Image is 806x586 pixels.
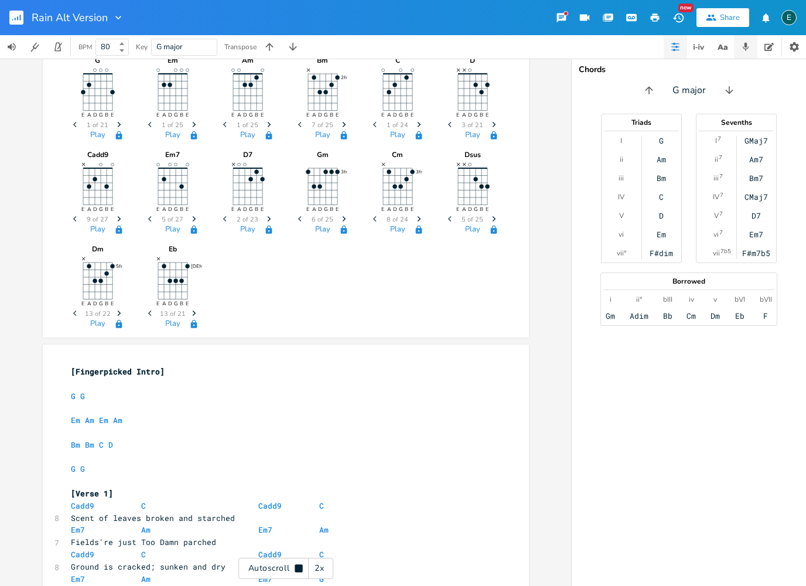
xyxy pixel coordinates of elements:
div: bIII [663,295,672,304]
text: G [248,206,252,213]
span: 13 of 21 [160,311,186,317]
div: F#m7b5 [742,248,770,258]
text: A [162,300,166,307]
text: × [231,159,235,169]
div: Dsus [443,151,502,158]
text: E [485,111,488,118]
text: B [179,300,183,307]
text: B [329,206,333,213]
text: E [260,206,263,213]
span: 7 of 25 [312,122,333,128]
sup: 7 [720,190,723,200]
text: E [410,111,413,118]
div: Cm [687,311,696,321]
text: E [110,300,113,307]
span: [Verse 1] [71,488,113,499]
span: G [319,574,324,584]
div: D7 [218,151,277,158]
span: Em7 [258,574,272,584]
div: D [443,57,502,64]
text: B [104,300,108,307]
text: A [237,111,241,118]
text: × [456,65,460,74]
button: Play [90,225,105,235]
text: G [173,206,177,213]
div: Cm [368,151,427,158]
span: C [141,549,146,560]
button: New [667,7,690,28]
span: Em [99,415,108,425]
span: Ground is cracked; sunken and dry [71,561,226,572]
div: vii° [617,248,626,258]
button: Play [165,131,180,141]
div: C [659,192,664,202]
text: E [306,111,309,118]
text: E [110,206,113,213]
text: A [387,111,391,118]
div: iii [713,173,719,183]
text: B [404,206,408,213]
span: 1 of 24 [387,122,408,128]
text: B [104,206,108,213]
text: D [317,111,322,118]
text: D [168,111,172,118]
div: D7 [752,211,761,220]
text: G [323,206,327,213]
div: GMaj7 [744,136,768,145]
div: IV [618,192,624,202]
text: E [306,206,309,213]
text: E [456,111,459,118]
div: iv [689,295,694,304]
text: D [243,206,247,213]
span: C [319,549,324,560]
div: vi [619,230,624,239]
text: G [398,206,402,213]
button: Share [696,8,749,27]
div: V [714,211,719,220]
div: vi [713,230,719,239]
text: D [93,206,97,213]
div: ii [620,155,623,164]
text: A [162,111,166,118]
span: Em [71,415,80,425]
button: Play [465,225,480,235]
div: bVI [735,295,745,304]
button: Play [315,225,330,235]
div: Eb [144,246,202,253]
text: E [185,300,188,307]
text: E [456,206,459,213]
div: i [610,295,612,304]
div: Gm [293,151,352,158]
text: D [467,206,472,213]
text: A [312,206,316,213]
text: B [254,206,258,213]
text: D [168,300,172,307]
span: Cadd9 [71,500,94,511]
div: Adim [630,311,648,321]
span: D [108,439,113,450]
sup: 7 [719,172,723,181]
text: E [81,206,84,213]
span: Em7 [258,524,272,535]
span: Fields're just Too Damn parched [71,537,216,547]
button: Play [240,131,255,141]
div: Em [144,57,202,64]
span: Cadd9 [258,549,282,560]
div: Transpose [224,43,257,50]
div: iii [619,173,624,183]
div: CMaj7 [744,192,768,202]
div: easlakson [781,10,797,25]
text: 5fr [115,263,122,270]
text: × [81,159,86,169]
span: 3 of 21 [462,122,483,128]
div: BPM [78,44,92,50]
text: E [231,111,234,118]
span: 13 of 22 [85,311,111,317]
div: New [678,4,694,12]
text: G [98,206,103,213]
div: F [763,311,768,321]
span: 1 of 25 [162,122,183,128]
span: Cadd9 [71,549,94,560]
span: 5 of 27 [162,216,183,223]
text: × [156,254,160,263]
